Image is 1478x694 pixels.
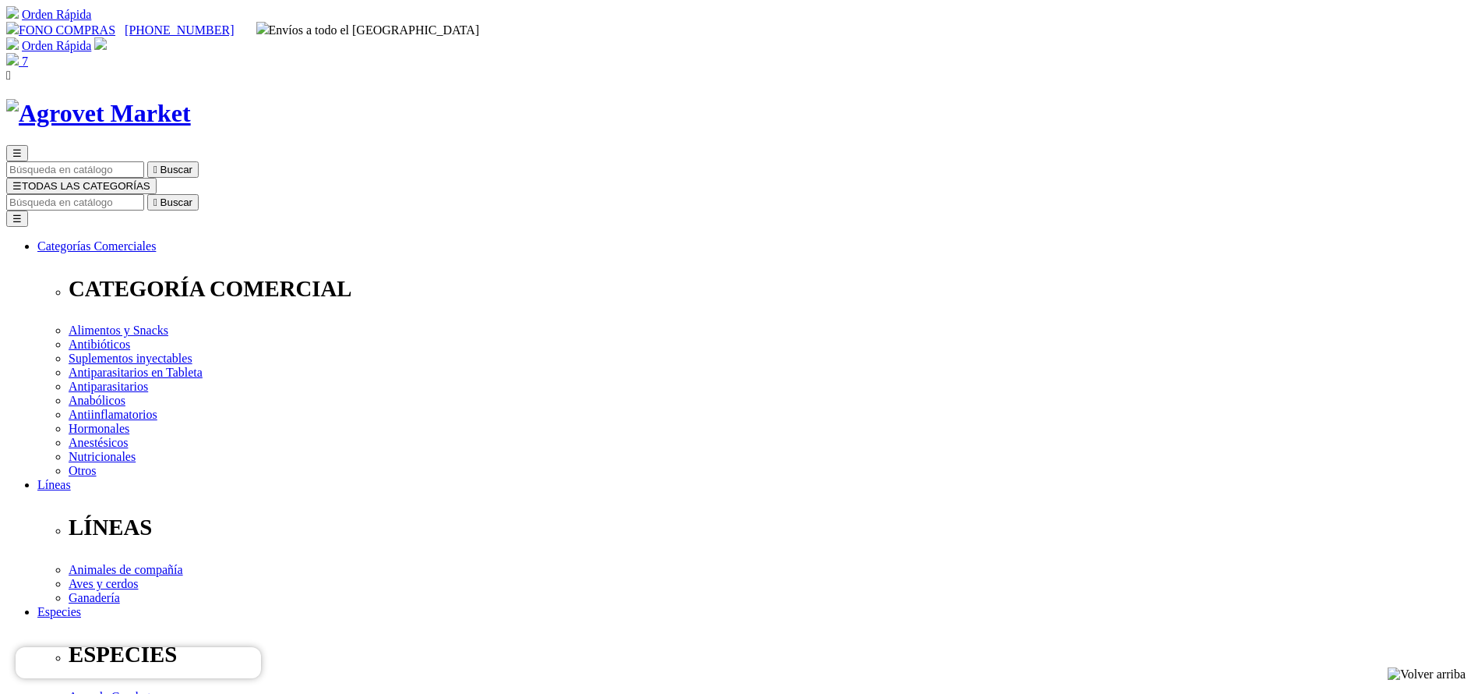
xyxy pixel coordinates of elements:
[69,642,1472,667] p: ESPECIES
[69,324,168,337] a: Alimentos y Snacks
[6,6,19,19] img: shopping-cart.svg
[22,8,91,21] a: Orden Rápida
[94,37,107,50] img: user.svg
[69,394,125,407] a: Anabólicos
[1388,667,1466,682] img: Volver arriba
[37,239,156,253] a: Categorías Comerciales
[6,161,144,178] input: Buscar
[12,180,22,192] span: ☰
[37,478,71,491] a: Líneas
[16,647,261,678] iframe: Brevo live chat
[6,178,157,194] button: ☰TODAS LAS CATEGORÍAS
[69,563,183,576] a: Animales de compañía
[69,380,148,393] a: Antiparasitarios
[153,164,157,175] i: 
[147,194,199,211] button:  Buscar
[69,577,138,590] a: Aves y cerdos
[160,197,192,208] span: Buscar
[94,39,107,52] a: Acceda a su cuenta de cliente
[69,352,192,365] a: Suplementos inyectables
[69,464,97,477] a: Otros
[256,23,480,37] span: Envíos a todo el [GEOGRAPHIC_DATA]
[6,55,28,68] a: 7
[6,145,28,161] button: ☰
[69,422,129,435] a: Hormonales
[6,37,19,50] img: shopping-cart.svg
[22,55,28,68] span: 7
[69,366,203,379] a: Antiparasitarios en Tableta
[6,69,11,82] i: 
[160,164,192,175] span: Buscar
[69,515,1472,540] p: LÍNEAS
[6,99,191,128] img: Agrovet Market
[6,194,144,211] input: Buscar
[6,53,19,66] img: shopping-bag.svg
[256,22,269,34] img: delivery-truck.svg
[22,39,91,52] a: Orden Rápida
[125,23,234,37] a: [PHONE_NUMBER]
[147,161,199,178] button:  Buscar
[69,591,120,604] a: Ganadería
[37,605,81,618] a: Especies
[69,450,136,463] a: Nutricionales
[153,197,157,208] i: 
[69,408,157,421] a: Antiinflamatorios
[12,147,22,159] span: ☰
[6,211,28,227] button: ☰
[69,338,130,351] a: Antibióticos
[69,436,128,449] a: Anestésicos
[69,276,1472,302] p: CATEGORÍA COMERCIAL
[6,22,19,34] img: phone.svg
[6,23,115,37] a: FONO COMPRAS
